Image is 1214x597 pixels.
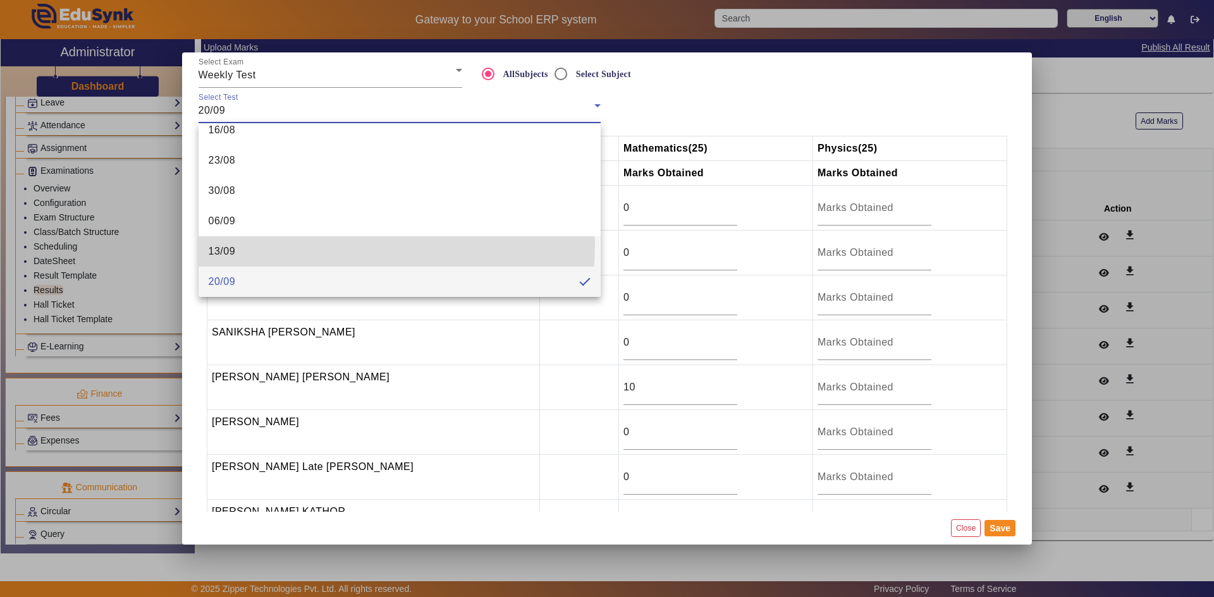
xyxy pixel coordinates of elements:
[209,183,236,198] span: 30/08
[209,274,236,289] span: 20/09
[209,244,236,259] span: 13/09
[209,153,236,168] span: 23/08
[209,214,236,229] span: 06/09
[209,123,236,138] span: 16/08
